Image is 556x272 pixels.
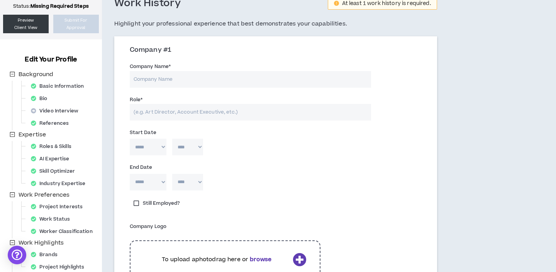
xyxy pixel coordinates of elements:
div: Work Status [28,214,78,224]
span: Background [17,70,55,79]
div: AI Expertise [28,153,77,164]
label: Role [130,93,143,106]
span: Work Preferences [19,191,69,199]
div: References [28,118,76,129]
div: Video Interview [28,105,86,116]
div: Open Intercom Messenger [8,246,26,264]
label: Still Employed? [130,198,184,209]
input: Company Name [130,71,371,88]
p: To upload a photo drag here or [144,255,290,264]
span: Work Highlights [17,238,65,248]
strong: Missing Required Steps [31,3,89,10]
a: PreviewClient View [3,15,49,33]
div: Brands [28,249,65,260]
span: Expertise [17,130,47,139]
label: Company Name [130,60,171,73]
label: Company Logo [130,220,166,233]
div: Roles & Skills [28,141,79,152]
b: browse [250,255,271,263]
div: Skill Optimizer [28,166,83,177]
span: minus-square [10,71,15,77]
span: minus-square [10,132,15,137]
input: (e.g. Art Director, Account Executive, etc.) [130,104,371,121]
label: Start Date [130,126,156,139]
span: Expertise [19,131,46,139]
h3: Edit Your Profile [22,55,80,64]
button: Submit ForApproval [53,15,99,33]
h3: Company #1 [130,46,427,54]
span: minus-square [10,240,15,245]
span: minus-square [10,192,15,197]
span: Work Highlights [19,239,64,247]
label: End Date [130,161,153,173]
div: Worker Classification [28,226,100,237]
div: Bio [28,93,55,104]
div: Project Interests [28,201,90,212]
div: Basic Information [28,81,92,92]
span: Work Preferences [17,190,71,200]
div: At least 1 work history is required. [342,1,431,6]
h5: Highlight your professional experience that best demonstrates your capabilities. [114,19,437,29]
p: Status: [3,3,99,9]
span: exclamation-circle [334,1,339,6]
span: Background [19,70,53,78]
div: Industry Expertise [28,178,93,189]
